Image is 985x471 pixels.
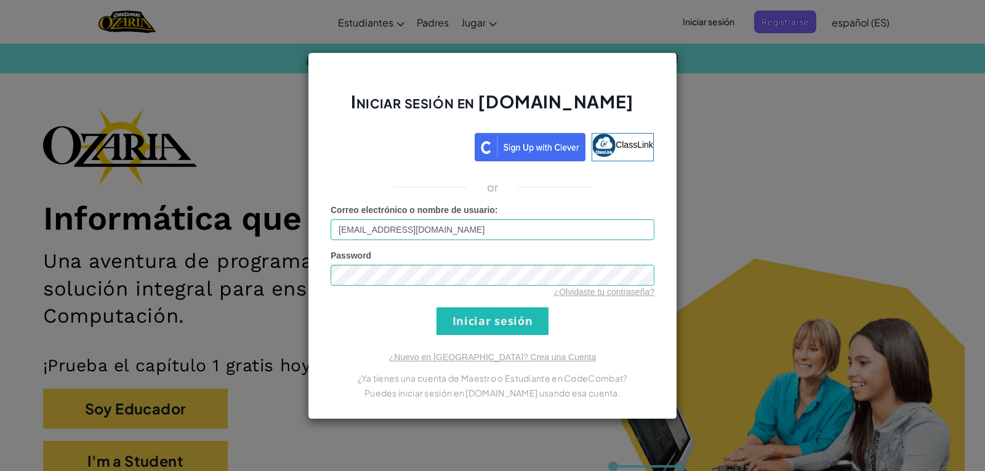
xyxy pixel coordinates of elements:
p: or [487,180,499,195]
img: clever_sso_button@2x.png [475,133,585,161]
span: Password [331,251,371,260]
span: Correo electrónico o nombre de usuario [331,205,495,215]
label: : [331,204,498,216]
img: classlink-logo-small.png [592,134,616,157]
a: ¿Olvidaste tu contraseña? [554,287,654,297]
p: ¿Ya tienes una cuenta de Maestro o Estudiante en CodeCombat? [331,371,654,385]
h2: Iniciar sesión en [DOMAIN_NAME] [331,90,654,126]
span: ClassLink [616,139,653,149]
p: Puedes iniciar sesión en [DOMAIN_NAME] usando esa cuenta. [331,385,654,400]
input: Iniciar sesión [436,307,549,335]
iframe: Botón Iniciar sesión con Google [325,132,475,159]
a: ¿Nuevo en [GEOGRAPHIC_DATA]? Crea una Cuenta [389,352,596,362]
